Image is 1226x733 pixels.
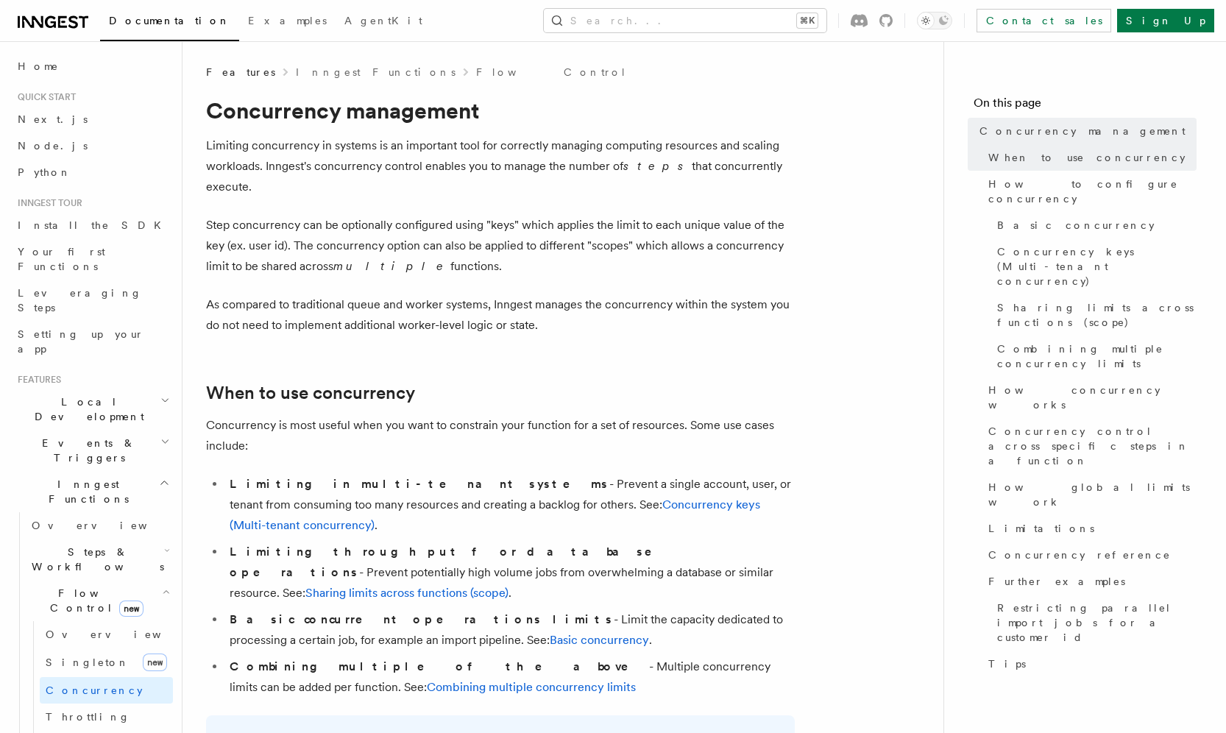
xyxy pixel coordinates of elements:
[46,711,130,723] span: Throttling
[18,246,105,272] span: Your first Functions
[997,218,1155,233] span: Basic concurrency
[40,648,173,677] a: Singletonnew
[988,150,1186,165] span: When to use concurrency
[797,13,818,28] kbd: ⌘K
[12,430,173,471] button: Events & Triggers
[991,294,1197,336] a: Sharing limits across functions (scope)
[991,595,1197,651] a: Restricting parallel import jobs for a customer id
[296,65,456,79] a: Inngest Functions
[230,659,649,673] strong: Combining multiple of the above
[979,124,1186,138] span: Concurrency management
[12,132,173,159] a: Node.js
[974,118,1197,144] a: Concurrency management
[988,656,1026,671] span: Tips
[991,212,1197,238] a: Basic concurrency
[46,628,197,640] span: Overview
[991,336,1197,377] a: Combining multiple concurrency limits
[12,238,173,280] a: Your first Functions
[12,477,159,506] span: Inngest Functions
[982,542,1197,568] a: Concurrency reference
[206,215,795,277] p: Step concurrency can be optionally configured using "keys" which applies the limit to each unique...
[12,280,173,321] a: Leveraging Steps
[544,9,826,32] button: Search...⌘K
[18,219,170,231] span: Install the SDK
[206,294,795,336] p: As compared to traditional queue and worker systems, Inngest manages the concurrency within the s...
[18,328,144,355] span: Setting up your app
[988,480,1197,509] span: How global limits work
[997,300,1197,330] span: Sharing limits across functions (scope)
[206,383,415,403] a: When to use concurrency
[40,704,173,730] a: Throttling
[982,651,1197,677] a: Tips
[997,244,1197,288] span: Concurrency keys (Multi-tenant concurrency)
[977,9,1111,32] a: Contact sales
[988,383,1197,412] span: How concurrency works
[40,677,173,704] a: Concurrency
[12,471,173,512] button: Inngest Functions
[988,574,1125,589] span: Further examples
[46,656,130,668] span: Singleton
[12,389,173,430] button: Local Development
[225,656,795,698] li: - Multiple concurrency limits can be added per function. See:
[12,91,76,103] span: Quick start
[12,321,173,362] a: Setting up your app
[427,680,636,694] a: Combining multiple concurrency limits
[248,15,327,26] span: Examples
[109,15,230,26] span: Documentation
[26,539,173,580] button: Steps & Workflows
[239,4,336,40] a: Examples
[988,548,1171,562] span: Concurrency reference
[12,212,173,238] a: Install the SDK
[46,684,143,696] span: Concurrency
[26,580,173,621] button: Flow Controlnew
[119,601,143,617] span: new
[305,586,509,600] a: Sharing limits across functions (scope)
[982,474,1197,515] a: How global limits work
[206,97,795,124] h1: Concurrency management
[982,515,1197,542] a: Limitations
[550,633,649,647] a: Basic concurrency
[344,15,422,26] span: AgentKit
[988,424,1197,468] span: Concurrency control across specific steps in a function
[206,135,795,197] p: Limiting concurrency in systems is an important tool for correctly managing computing resources a...
[623,159,692,173] em: steps
[143,654,167,671] span: new
[982,418,1197,474] a: Concurrency control across specific steps in a function
[476,65,627,79] a: Flow Control
[982,568,1197,595] a: Further examples
[12,436,160,465] span: Events & Triggers
[26,512,173,539] a: Overview
[991,238,1197,294] a: Concurrency keys (Multi-tenant concurrency)
[997,601,1197,645] span: Restricting parallel import jobs for a customer id
[12,197,82,209] span: Inngest tour
[974,94,1197,118] h4: On this page
[917,12,952,29] button: Toggle dark mode
[12,394,160,424] span: Local Development
[18,287,142,314] span: Leveraging Steps
[26,586,162,615] span: Flow Control
[12,53,173,79] a: Home
[230,612,614,626] strong: Basic concurrent operations limits
[100,4,239,41] a: Documentation
[18,59,59,74] span: Home
[12,159,173,185] a: Python
[26,545,164,574] span: Steps & Workflows
[225,474,795,536] li: - Prevent a single account, user, or tenant from consuming too many resources and creating a back...
[18,140,88,152] span: Node.js
[40,621,173,648] a: Overview
[12,374,61,386] span: Features
[12,106,173,132] a: Next.js
[997,341,1197,371] span: Combining multiple concurrency limits
[230,545,673,579] strong: Limiting throughput for database operations
[988,177,1197,206] span: How to configure concurrency
[1117,9,1214,32] a: Sign Up
[336,4,431,40] a: AgentKit
[225,609,795,651] li: - Limit the capacity dedicated to processing a certain job, for example an import pipeline. See: .
[18,166,71,178] span: Python
[230,477,609,491] strong: Limiting in multi-tenant systems
[982,171,1197,212] a: How to configure concurrency
[32,520,183,531] span: Overview
[988,521,1094,536] span: Limitations
[982,377,1197,418] a: How concurrency works
[206,415,795,456] p: Concurrency is most useful when you want to constrain your function for a set of resources. Some ...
